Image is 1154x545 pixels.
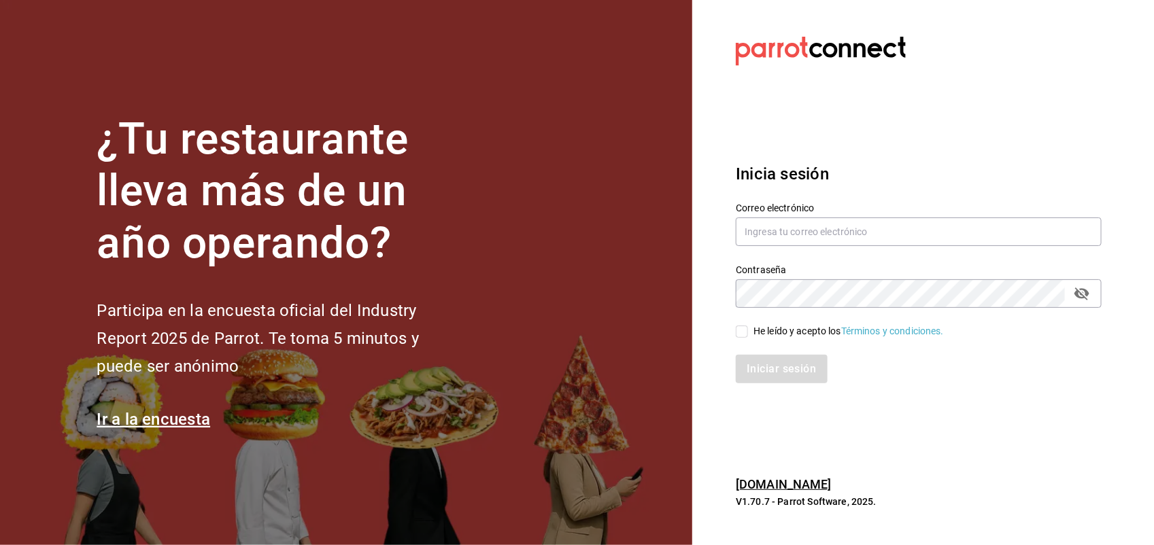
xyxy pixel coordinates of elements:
[736,217,1102,246] input: Ingresa tu correo electrónico
[1070,282,1093,305] button: passwordField
[753,324,944,338] div: He leído y acepto los
[97,297,464,380] h2: Participa en la encuesta oficial del Industry Report 2025 de Parrot. Te toma 5 minutos y puede se...
[736,162,1102,186] h3: Inicia sesión
[841,326,944,336] a: Términos y condiciones.
[736,477,832,491] a: [DOMAIN_NAME]
[97,410,211,429] a: Ir a la encuesta
[736,203,1102,213] label: Correo electrónico
[736,265,1102,275] label: Contraseña
[736,495,1102,508] p: V1.70.7 - Parrot Software, 2025.
[97,113,464,270] h1: ¿Tu restaurante lleva más de un año operando?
